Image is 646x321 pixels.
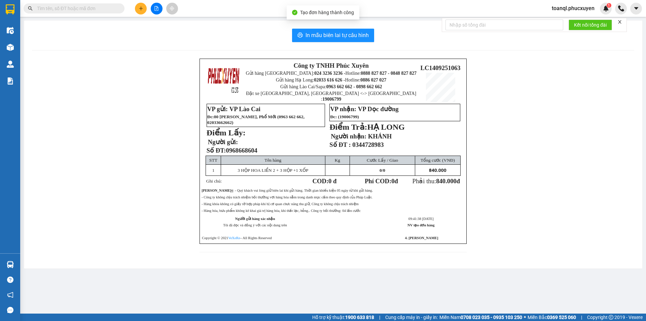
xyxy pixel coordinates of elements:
img: logo [207,63,240,96]
img: warehouse-icon [7,61,14,68]
span: 0 [391,178,394,185]
span: HẠ LONG [367,123,405,131]
span: Gửi hàng [GEOGRAPHIC_DATA]: Hotline: [246,71,417,76]
span: Gửi hàng Lào Cai/Sapa: [280,84,382,89]
span: notification [7,292,13,298]
span: caret-down [633,5,639,11]
span: Phải thu: [412,178,460,185]
span: đ [457,178,460,185]
span: 3 HỘP HOA LIỀN 2 + 3 HỘP +1 XỐP [238,168,308,173]
img: solution-icon [7,77,14,85]
button: file-add [151,3,163,14]
strong: VP nhận: [330,105,356,113]
sup: 1 [607,3,611,8]
strong: 4. [PERSON_NAME] [405,236,438,240]
strong: Điểm Trả: [329,123,367,131]
span: 840.000 [429,168,446,173]
span: KHÁNH [368,133,392,140]
span: printer [297,32,303,39]
button: printerIn mẫu biên lai tự cấu hình [292,29,374,42]
span: 0963 662 662, 02033662662) [207,114,304,125]
span: Copyright © 2021 – All Rights Reserved [202,236,272,240]
span: 1 [212,168,215,173]
span: In mẫu biên lai tự cấu hình [306,31,369,39]
span: plus [139,6,143,11]
strong: 0708 023 035 - 0935 103 250 [461,315,522,320]
strong: Công ty TNHH Phúc Xuyên [293,62,369,69]
strong: 024 3236 3236 - [3,26,68,37]
strong: NV tạo đơn hàng [407,223,434,227]
span: Đặt xe [GEOGRAPHIC_DATA], [GEOGRAPHIC_DATA] <-> [GEOGRAPHIC_DATA] : [246,91,416,102]
strong: 0888 827 827 - 0848 827 827 [361,71,417,76]
img: warehouse-icon [7,44,14,51]
img: icon-new-feature [603,5,609,11]
span: Tổng cước (VNĐ) [421,158,455,163]
span: - Công ty không chịu trách nhiệm bồi thường vơi hàng hóa nằm trong danh mục cấm theo quy định của... [202,195,372,199]
strong: [PERSON_NAME] [202,189,231,192]
strong: Công ty TNHH Phúc Xuyên [7,3,63,18]
span: Gửi hàng Hạ Long: Hotline: [6,45,65,63]
span: Người gửi: [208,138,238,146]
span: question-circle [7,277,13,283]
span: : [212,114,214,119]
button: plus [135,3,147,14]
span: Tôi đã đọc và đồng ý với các nội dung trên [223,223,287,227]
strong: Số ĐT : [329,141,351,148]
strong: 0963 662 662 - 0898 662 662 [326,84,382,89]
span: Cước Lấy / Giao [367,158,398,163]
span: STT [209,158,217,163]
span: Kết nối tổng đài [574,21,607,29]
span: close [617,20,622,24]
button: caret-down [630,3,642,14]
span: aim [170,6,174,11]
strong: Phí COD: đ [365,178,398,185]
strong: VP gửi: [207,105,228,113]
span: LC1409251063 [420,64,460,71]
span: Miền Bắc [528,314,576,321]
button: Kết nối tổng đài [569,20,612,30]
span: 840.000 [436,178,457,185]
strong: ý [231,189,233,192]
strong: Người nhận: [331,133,366,140]
strong: 0886 027 027 [360,77,386,83]
button: aim [166,3,178,14]
strong: 19006799 [322,97,341,102]
span: file-add [154,6,159,11]
span: toanql.phucxuyen [546,4,600,12]
img: warehouse-icon [7,261,14,268]
span: VP Lào Cai [229,105,260,113]
span: - Hàng hóa, bưu phẩm không kê khai giá trị hàng hóa, khi thất lạc, hỏng.. Công ty bồi thường: 04 ... [202,209,361,213]
span: 19006799) [339,114,359,119]
strong: 0369 525 060 [547,315,576,320]
span: Đc: ( [330,114,359,119]
span: /0 [380,168,385,173]
span: copyright [609,315,613,320]
strong: 024 3236 3236 - [314,71,345,76]
span: Đc 80 [PERSON_NAME], Phố Mới ( [207,114,304,125]
span: 0968668604 [226,147,257,154]
input: Tìm tên, số ĐT hoặc mã đơn [37,5,116,12]
span: check-circle [292,10,297,15]
strong: 1900 633 818 [345,315,374,320]
a: VeXeRe [228,236,240,240]
span: - Hàng khóa không có giấy tờ hợp pháp khi bị cơ quan chưc năng thu giữ, Công ty không chịu trách ... [202,202,359,206]
img: warehouse-icon [7,27,14,34]
span: 0 [380,168,382,173]
span: VP Dọc đường [358,105,399,113]
span: ⚪️ [524,316,526,319]
strong: Người gửi hàng xác nhận [235,217,275,221]
strong: Điểm Lấy: [207,128,246,137]
span: 09:41:38 [DATE] [408,217,434,221]
span: 0 đ [328,178,336,185]
strong: COD: [312,178,336,185]
strong: 0888 827 827 - 0848 827 827 [14,32,67,43]
span: Cung cấp máy in - giấy in: [385,314,438,321]
span: message [7,307,13,313]
span: Ghi chú: [206,179,222,184]
span: 1 [608,3,610,8]
span: Miền Nam [439,314,522,321]
input: Nhập số tổng đài [445,20,563,30]
span: Hỗ trợ kỹ thuật: [312,314,374,321]
span: search [28,6,33,11]
span: | [379,314,380,321]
